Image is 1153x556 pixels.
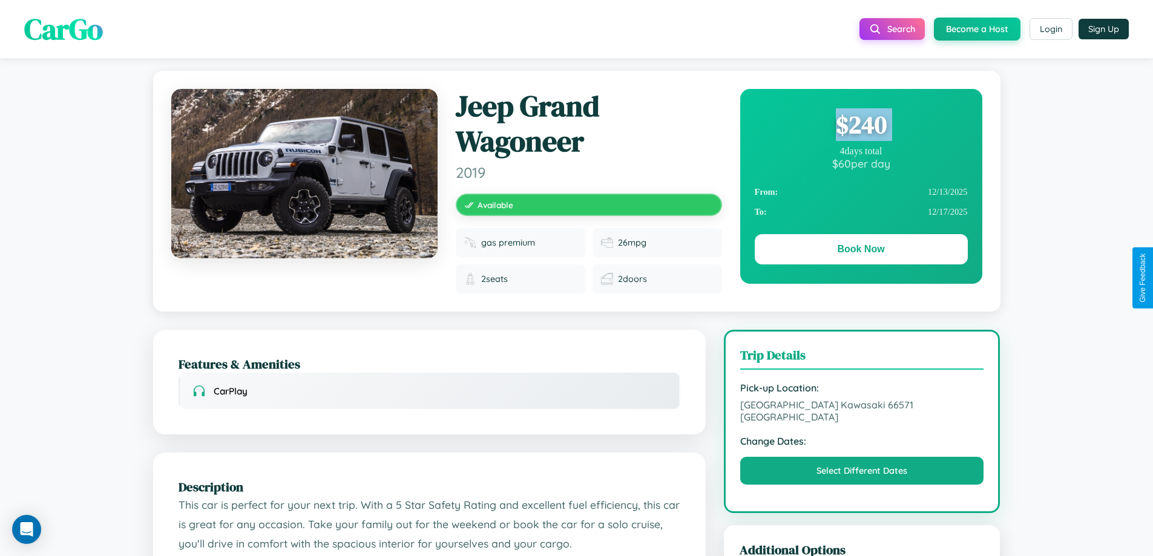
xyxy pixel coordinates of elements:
[179,355,680,373] h2: Features & Amenities
[464,237,476,249] img: Fuel type
[755,157,968,170] div: $ 60 per day
[740,457,984,485] button: Select Different Dates
[755,108,968,141] div: $ 240
[755,202,968,222] div: 12 / 17 / 2025
[1079,19,1129,39] button: Sign Up
[214,385,248,397] span: CarPlay
[740,435,984,447] strong: Change Dates:
[755,234,968,264] button: Book Now
[755,182,968,202] div: 12 / 13 / 2025
[740,382,984,394] strong: Pick-up Location:
[12,515,41,544] div: Open Intercom Messenger
[934,18,1020,41] button: Become a Host
[456,89,722,159] h1: Jeep Grand Wagoneer
[481,273,508,284] span: 2 seats
[179,495,680,553] p: This car is perfect for your next trip. With a 5 Star Safety Rating and excellent fuel efficiency...
[859,18,925,40] button: Search
[478,200,513,210] span: Available
[618,273,647,284] span: 2 doors
[755,187,778,197] strong: From:
[601,273,613,285] img: Doors
[171,89,438,258] img: Jeep Grand Wagoneer 2019
[1030,18,1073,40] button: Login
[755,207,767,217] strong: To:
[1138,253,1147,303] div: Give Feedback
[601,237,613,249] img: Fuel efficiency
[740,399,984,423] span: [GEOGRAPHIC_DATA] Kawasaki 66571 [GEOGRAPHIC_DATA]
[618,237,646,248] span: 26 mpg
[179,478,680,495] h2: Description
[464,273,476,285] img: Seats
[456,163,722,182] span: 2019
[481,237,535,248] span: gas premium
[887,24,915,34] span: Search
[740,346,984,370] h3: Trip Details
[24,9,103,49] span: CarGo
[755,146,968,157] div: 4 days total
